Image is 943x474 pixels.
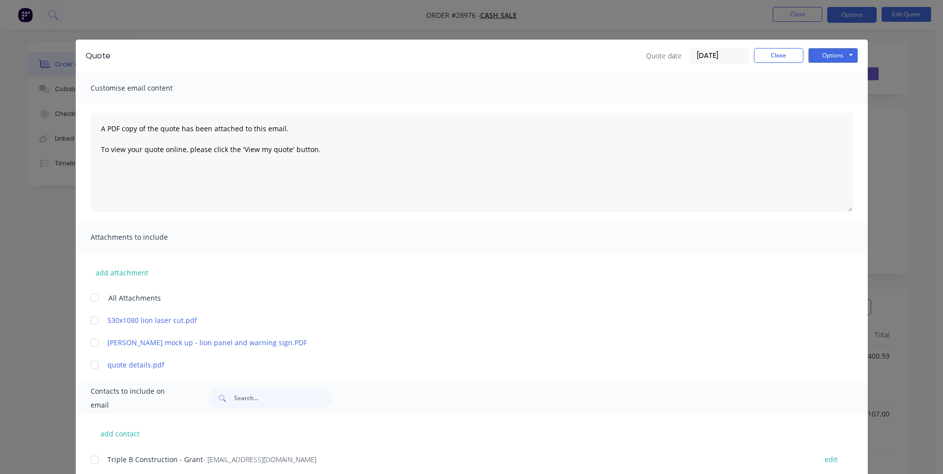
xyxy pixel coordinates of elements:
[91,265,153,280] button: add attachment
[91,113,853,212] textarea: A PDF copy of the quote has been attached to this email. To view your quote online, please click ...
[107,315,807,325] a: 530x1080 lion laser cut.pdf
[91,81,199,95] span: Customise email content
[808,48,858,63] button: Options
[754,48,803,63] button: Close
[646,51,682,61] span: Quote date
[107,337,807,348] a: [PERSON_NAME] mock up - lion panel and warning sign.PDF
[819,453,844,466] button: edit
[86,50,110,62] div: Quote
[203,455,316,464] span: - [EMAIL_ADDRESS][DOMAIN_NAME]
[234,388,332,408] input: Search...
[91,230,199,244] span: Attachments to include
[107,455,203,464] span: Triple B Construction - Grant
[107,360,807,370] a: quote details.pdf
[108,293,161,303] span: All Attachments
[91,384,184,412] span: Contacts to include on email
[91,426,150,441] button: add contact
